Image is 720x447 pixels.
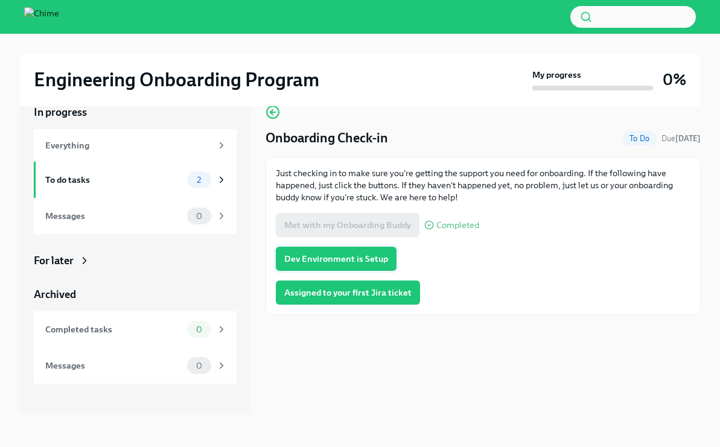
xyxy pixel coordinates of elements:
h4: Onboarding Check-in [266,129,388,147]
div: Messages [45,209,182,223]
button: Dev Environment is Setup [276,247,397,271]
span: 2 [190,176,208,185]
span: 0 [189,361,209,370]
div: Completed tasks [45,323,182,336]
a: In progress [34,105,237,119]
span: 0 [189,325,209,334]
strong: My progress [532,69,581,81]
a: To do tasks2 [34,162,237,198]
div: For later [34,253,74,268]
span: Completed [436,221,479,230]
a: Everything [34,129,237,162]
a: Completed tasks0 [34,311,237,347]
span: 0 [189,212,209,221]
a: Messages0 [34,198,237,234]
a: For later [34,253,237,268]
span: Due [661,134,701,143]
div: Everything [45,139,211,152]
button: Assigned to your first Jira ticket [276,281,420,305]
strong: [DATE] [675,134,701,143]
span: Assigned to your first Jira ticket [284,287,412,299]
a: Archived [34,287,237,302]
div: To do tasks [45,173,182,186]
a: Messages0 [34,347,237,384]
img: Chime [24,7,59,27]
span: To Do [622,134,657,143]
h3: 0% [663,69,686,90]
h2: Engineering Onboarding Program [34,68,319,92]
span: September 11th, 2025 12:00 [661,133,701,144]
div: Messages [45,359,182,372]
span: Dev Environment is Setup [284,253,388,265]
p: Just checking in to make sure you're getting the support you need for onboarding. If the followin... [276,167,690,203]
